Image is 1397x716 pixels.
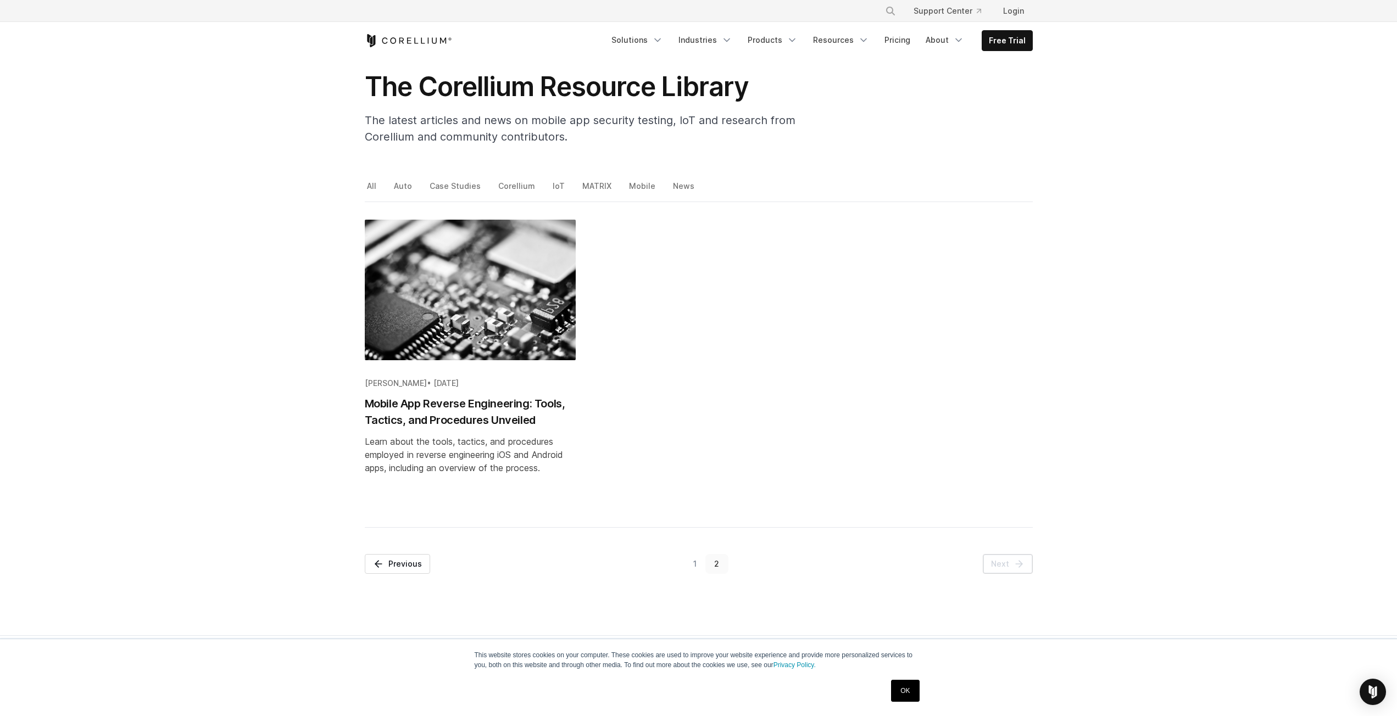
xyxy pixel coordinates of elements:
[891,680,919,702] a: OK
[365,435,576,474] div: Learn about the tools, tactics, and procedures employed in reverse engineering iOS and Android ap...
[365,554,430,574] a: Previous
[365,554,1033,574] nav: Pagination
[433,378,459,388] span: [DATE]
[982,31,1032,51] a: Free Trial
[605,30,670,50] a: Solutions
[580,178,615,202] a: MATRIX
[672,30,739,50] a: Industries
[365,378,427,388] span: [PERSON_NAME]
[881,1,900,21] button: Search
[365,70,804,103] h1: The Corellium Resource Library
[496,178,539,202] a: Corellium
[365,395,576,428] h2: Mobile App Reverse Engineering: Tools, Tactics, and Procedures Unveiled
[878,30,917,50] a: Pricing
[684,554,705,574] a: Go to Page 1
[365,34,452,47] a: Corellium Home
[919,30,971,50] a: About
[392,178,416,202] a: Auto
[905,1,990,21] a: Support Center
[427,178,485,202] a: Case Studies
[872,1,1033,21] div: Navigation Menu
[994,1,1033,21] a: Login
[627,178,659,202] a: Mobile
[605,30,1033,51] div: Navigation Menu
[365,178,380,202] a: All
[475,650,923,670] p: This website stores cookies on your computer. These cookies are used to improve your website expe...
[806,30,876,50] a: Resources
[671,178,698,202] a: News
[705,554,728,574] a: Go to Page 2
[550,178,569,202] a: IoT
[365,220,576,360] img: Mobile App Reverse Engineering: Tools, Tactics, and Procedures Unveiled
[365,114,795,143] span: The latest articles and news on mobile app security testing, IoT and research from Corellium and ...
[1360,679,1386,705] div: Open Intercom Messenger
[365,378,576,389] div: •
[773,661,816,669] a: Privacy Policy.
[741,30,804,50] a: Products
[365,220,576,510] a: Blog post summary: Mobile App Reverse Engineering: Tools, Tactics, and Procedures Unveiled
